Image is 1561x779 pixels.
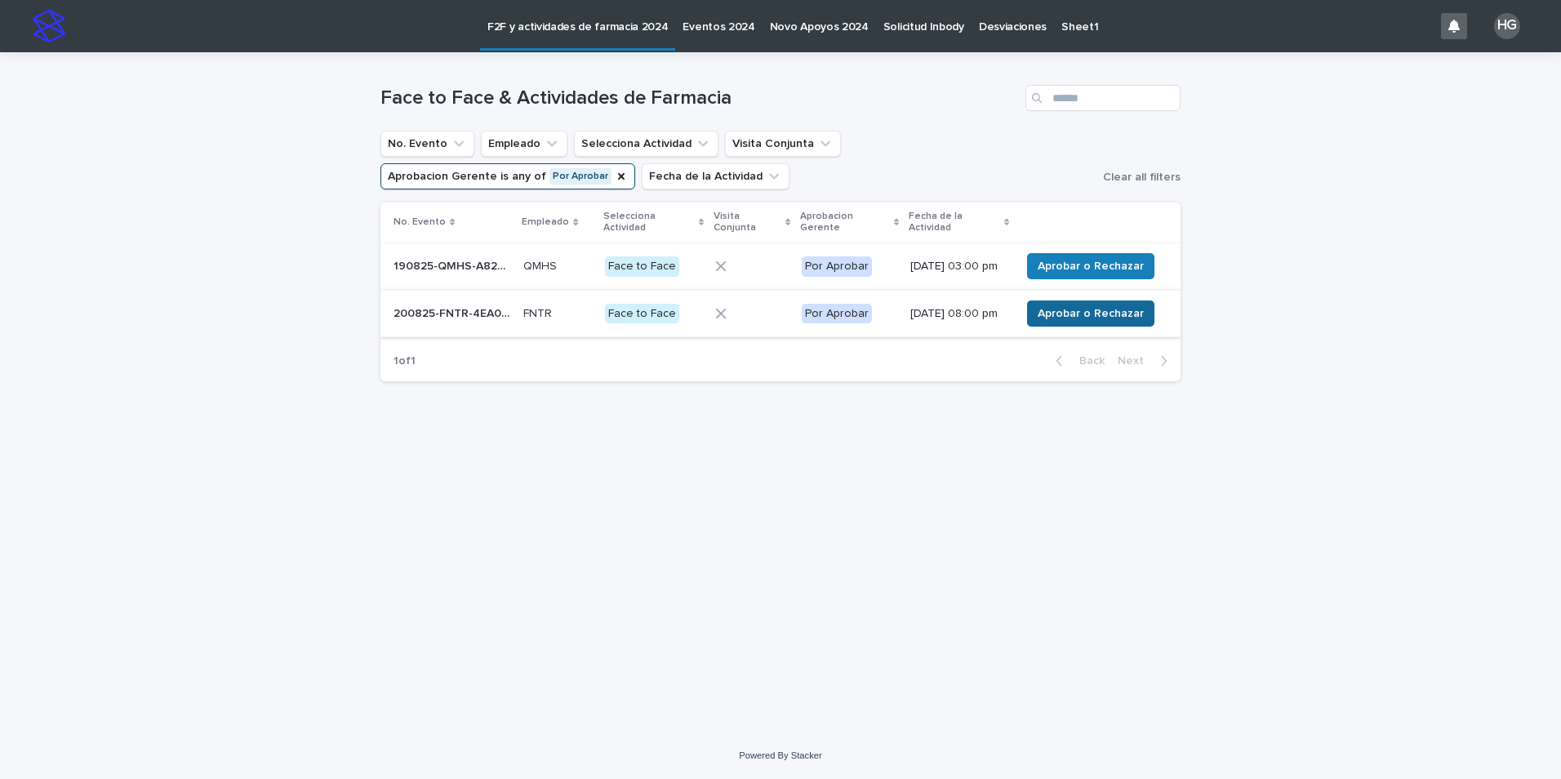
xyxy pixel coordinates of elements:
[394,213,446,231] p: No. Evento
[1027,253,1154,279] button: Aprobar o Rechazar
[725,131,841,157] button: Visita Conjunta
[1494,13,1520,39] div: HG
[802,256,872,277] div: Por Aprobar
[522,213,569,231] p: Empleado
[1070,355,1105,367] span: Back
[1027,300,1154,327] button: Aprobar o Rechazar
[605,256,679,277] div: Face to Face
[910,260,1007,274] p: [DATE] 03:00 pm
[380,87,1019,110] h1: Face to Face & Actividades de Farmacia
[574,131,718,157] button: Selecciona Actividad
[1103,171,1181,183] span: Clear all filters
[481,131,567,157] button: Empleado
[33,10,65,42] img: stacker-logo-s-only.png
[739,750,821,760] a: Powered By Stacker
[910,307,1007,321] p: [DATE] 08:00 pm
[1096,165,1181,189] button: Clear all filters
[380,163,635,189] button: Aprobacion Gerente
[605,304,679,324] div: Face to Face
[523,304,555,321] p: FNTR
[380,341,429,381] p: 1 of 1
[1025,85,1181,111] input: Search
[909,207,1000,238] p: Fecha de la Actividad
[642,163,789,189] button: Fecha de la Actividad
[714,207,780,238] p: Visita Conjunta
[380,131,474,157] button: No. Evento
[394,256,514,274] p: 190825-QMHS-A82FD7
[523,256,560,274] p: QMHS
[380,243,1181,290] tr: 190825-QMHS-A82FD7190825-QMHS-A82FD7 QMHSQMHS Face to FacePor Aprobar[DATE] 03:00 pmAprobar o Rec...
[1038,305,1144,322] span: Aprobar o Rechazar
[1038,258,1144,274] span: Aprobar o Rechazar
[1111,354,1181,368] button: Next
[380,290,1181,337] tr: 200825-FNTR-4EA0E1200825-FNTR-4EA0E1 FNTRFNTR Face to FacePor Aprobar[DATE] 08:00 pmAprobar o Rec...
[1043,354,1111,368] button: Back
[394,304,514,321] p: 200825-FNTR-4EA0E1
[800,207,890,238] p: Aprobacion Gerente
[802,304,872,324] div: Por Aprobar
[1118,355,1154,367] span: Next
[603,207,695,238] p: Selecciona Actividad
